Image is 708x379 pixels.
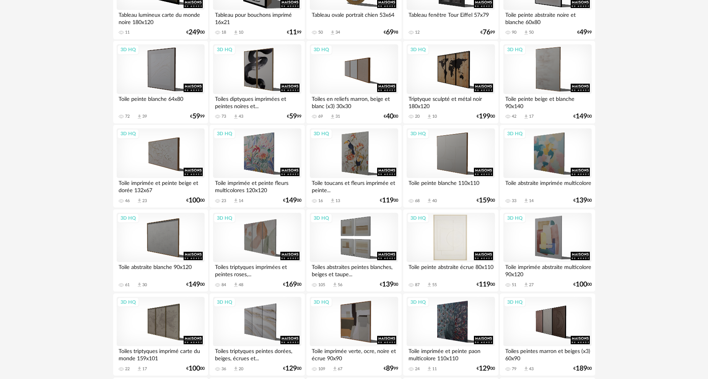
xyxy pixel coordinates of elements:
div: 20 [415,114,420,119]
span: 100 [576,282,587,287]
a: 3D HQ Toiles triptyques imprimées et peintes roses,... 84 Download icon 48 €16900 [210,209,304,292]
div: 17 [529,114,534,119]
div: 42 [512,114,516,119]
span: Download icon [137,198,142,204]
span: Download icon [332,366,338,372]
span: 40 [386,114,394,119]
div: Toiles en reliefs marron, beige et blanc (x3) 30x30 [310,94,398,109]
div: 3D HQ [407,45,429,55]
div: Tableau fenêtre Tour Eiffel 57x79 [407,10,495,25]
div: 3D HQ [213,213,236,223]
div: 3D HQ [117,297,139,307]
div: 50 [529,30,534,35]
span: 249 [189,30,200,35]
div: 33 [512,198,516,204]
div: 39 [142,114,147,119]
div: 3D HQ [407,213,429,223]
span: 49 [579,30,587,35]
div: 30 [142,282,147,288]
div: Toile imprimée et peinte beige et dorée 132x67 [117,178,205,193]
div: € 00 [186,282,205,287]
span: 59 [289,114,297,119]
div: Toile imprimée et peinte fleurs multicolores 120x120 [213,178,301,193]
div: Toile abstraite imprimée multicolore [503,178,591,193]
span: Download icon [233,114,239,120]
div: € 00 [384,114,398,119]
div: € 99 [287,114,301,119]
span: 139 [576,198,587,203]
a: 3D HQ Toile imprimée verte, ocre, noire et écrue 90x90 109 Download icon 67 €8999 [306,293,401,376]
span: Download icon [137,114,142,120]
div: 16 [318,198,323,204]
span: 159 [479,198,490,203]
a: 3D HQ Toile abstraite imprimée multicolore 33 Download icon 14 €13900 [500,125,595,207]
div: 24 [415,366,420,372]
div: 3D HQ [310,213,332,223]
div: € 00 [573,198,592,203]
div: € 98 [384,30,398,35]
div: Tableau lumineux carte du monde noire 180x120 [117,10,205,25]
span: Download icon [330,30,335,36]
span: 76 [483,30,490,35]
div: 69 [318,114,323,119]
div: 3D HQ [213,297,236,307]
div: Toile peinte beige et blanche 90x140 [503,94,591,109]
span: Download icon [426,282,432,288]
div: 72 [125,114,130,119]
div: 105 [318,282,325,288]
div: Toile peinte abstraite écrue 80x110 [407,262,495,277]
div: 43 [529,366,534,372]
a: 3D HQ Toiles en reliefs marron, beige et blanc (x3) 30x30 69 Download icon 31 €4000 [306,41,401,123]
div: 40 [432,198,437,204]
div: € 00 [380,198,398,203]
div: Toile peinte blanche 110x110 [407,178,495,193]
span: 59 [192,114,200,119]
div: 3D HQ [213,129,236,139]
span: 149 [285,198,297,203]
span: Download icon [523,282,529,288]
div: 13 [335,198,340,204]
div: € 00 [283,282,301,287]
div: Toile peinte blanche 64x80 [117,94,205,109]
div: Toiles triptyques imprimé carte du monde 159x101 [117,346,205,361]
div: 3D HQ [407,297,429,307]
div: 23 [142,198,147,204]
div: 87 [415,282,420,288]
div: Toiles triptyques imprimées et peintes roses,... [213,262,301,277]
div: 51 [512,282,516,288]
div: Toile toucans et fleurs imprimée et peinte... [310,178,398,193]
span: 119 [479,282,490,287]
div: 56 [338,282,342,288]
div: € 00 [380,282,398,287]
div: Toiles diptyques imprimées et peintes noires et... [213,94,301,109]
div: 68 [415,198,420,204]
span: 89 [386,366,394,371]
a: 3D HQ Toiles diptyques imprimées et peintes noires et... 73 Download icon 43 €5999 [210,41,304,123]
div: 109 [318,366,325,372]
span: 119 [382,198,394,203]
div: 31 [335,114,340,119]
span: Download icon [426,114,432,120]
div: 20 [239,366,243,372]
div: € 99 [577,30,592,35]
span: 199 [479,114,490,119]
div: 3D HQ [310,297,332,307]
span: Download icon [233,282,239,288]
span: 139 [382,282,394,287]
span: 69 [386,30,394,35]
span: 11 [289,30,297,35]
div: € 00 [283,198,301,203]
div: € 00 [477,114,495,119]
span: Download icon [137,282,142,288]
div: 36 [221,366,226,372]
div: 67 [338,366,342,372]
a: 3D HQ Toile peinte beige et blanche 90x140 42 Download icon 17 €14900 [500,41,595,123]
div: 3D HQ [504,45,526,55]
span: Download icon [523,198,529,204]
div: 3D HQ [213,45,236,55]
a: 3D HQ Toiles triptyques imprimé carte du monde 159x101 22 Download icon 17 €10000 [113,293,208,376]
a: 3D HQ Toile imprimée et peinte beige et dorée 132x67 46 Download icon 23 €10000 [113,125,208,207]
div: 18 [221,30,226,35]
div: 90 [512,30,516,35]
div: 43 [239,114,243,119]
